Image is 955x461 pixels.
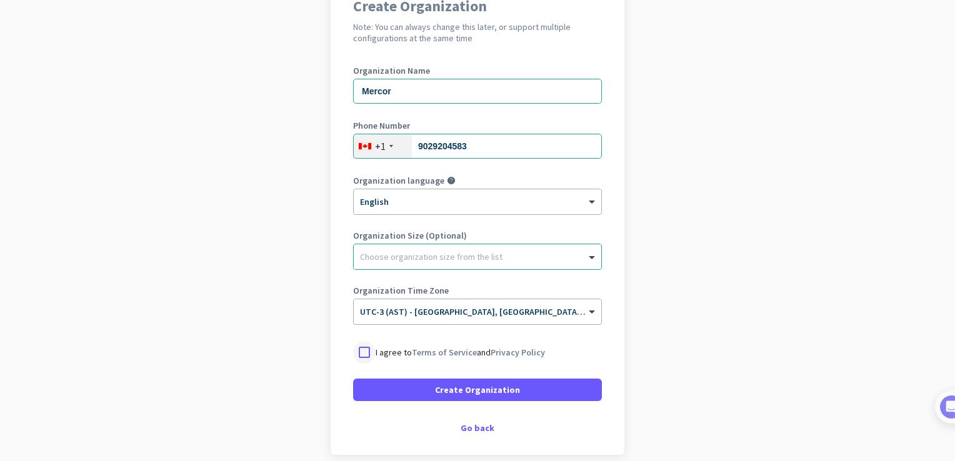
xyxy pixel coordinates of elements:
[353,121,602,130] label: Phone Number
[353,134,602,159] input: 506-234-5678
[491,347,545,358] a: Privacy Policy
[353,231,602,240] label: Organization Size (Optional)
[375,140,386,152] div: +1
[353,286,602,295] label: Organization Time Zone
[435,384,520,396] span: Create Organization
[447,176,456,185] i: help
[353,424,602,432] div: Go back
[353,79,602,104] input: What is the name of your organization?
[412,347,477,358] a: Terms of Service
[353,21,602,44] h2: Note: You can always change this later, or support multiple configurations at the same time
[353,379,602,401] button: Create Organization
[376,346,545,359] p: I agree to and
[353,176,444,185] label: Organization language
[353,66,602,75] label: Organization Name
